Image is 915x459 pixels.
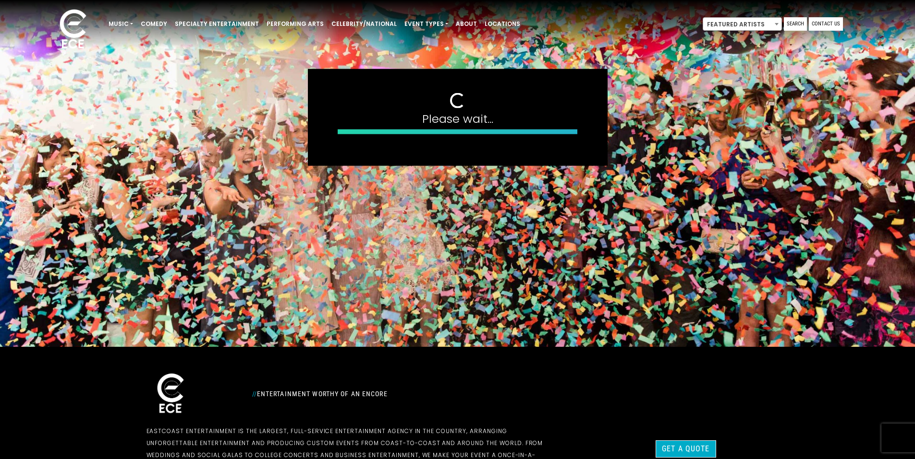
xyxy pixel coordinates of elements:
[401,16,452,32] a: Event Types
[105,16,137,32] a: Music
[328,16,401,32] a: Celebrity/National
[338,112,578,126] h4: Please wait...
[252,390,257,398] span: //
[146,371,195,417] img: ece_new_logo_whitev2-1.png
[809,17,843,31] a: Contact Us
[481,16,524,32] a: Locations
[263,16,328,32] a: Performing Arts
[703,18,781,31] span: Featured Artists
[137,16,171,32] a: Comedy
[452,16,481,32] a: About
[246,386,563,401] div: Entertainment Worthy of an Encore
[49,7,97,53] img: ece_new_logo_whitev2-1.png
[703,17,782,31] span: Featured Artists
[171,16,263,32] a: Specialty Entertainment
[784,17,807,31] a: Search
[656,440,716,458] a: Get a Quote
